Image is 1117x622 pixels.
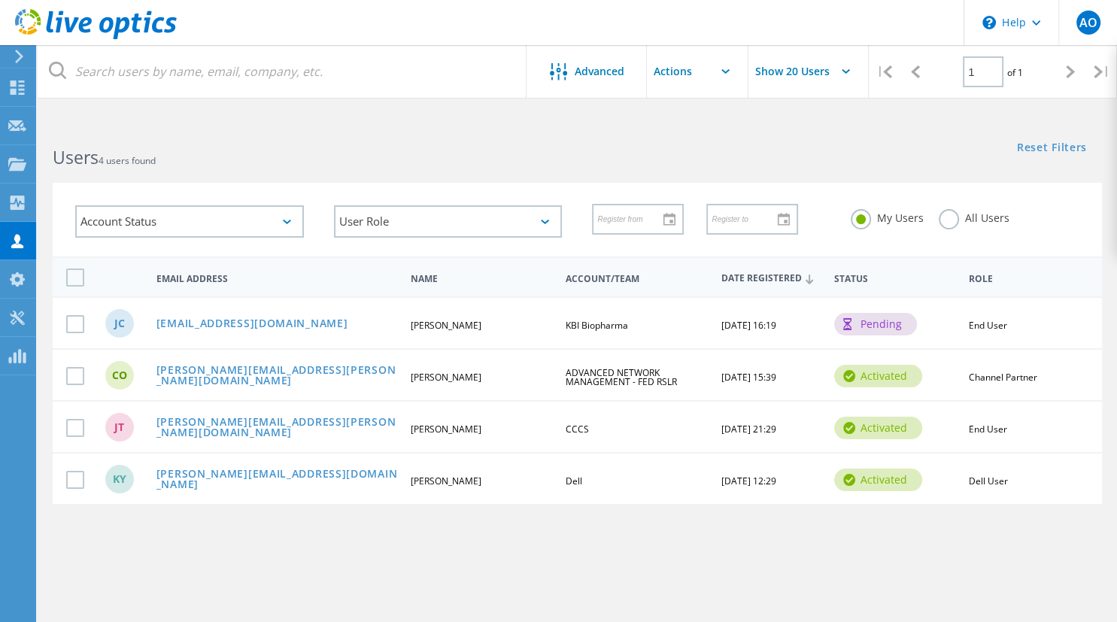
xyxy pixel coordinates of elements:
span: KY [113,474,126,484]
span: Role [968,275,1048,284]
span: ADVANCED NETWORK MANAGEMENT - FED RSLR [566,366,677,388]
a: [PERSON_NAME][EMAIL_ADDRESS][DOMAIN_NAME] [156,469,398,492]
a: [PERSON_NAME][EMAIL_ADDRESS][PERSON_NAME][DOMAIN_NAME] [156,417,398,440]
a: Live Optics Dashboard [15,32,177,42]
div: Account Status [75,205,304,238]
span: Dell [566,475,582,487]
div: | [1086,45,1117,99]
span: AO [1079,17,1097,29]
input: Register from [593,205,672,233]
a: [PERSON_NAME][EMAIL_ADDRESS][PERSON_NAME][DOMAIN_NAME] [156,365,398,388]
div: | [869,45,900,99]
span: JC [114,318,125,329]
span: End User [968,423,1006,435]
input: Search users by name, email, company, etc. [38,45,527,98]
span: CO [112,370,127,381]
span: KBI Biopharma [566,319,628,332]
svg: \n [982,16,996,29]
span: of 1 [1007,66,1023,79]
span: 4 users found [99,154,156,167]
input: Register to [708,205,786,233]
label: All Users [939,209,1009,223]
span: Email Address [156,275,398,284]
span: Account/Team [566,275,708,284]
span: [DATE] 15:39 [721,371,776,384]
span: [PERSON_NAME] [411,423,481,435]
label: My Users [851,209,924,223]
div: pending [834,313,917,335]
div: User Role [334,205,563,238]
span: JT [114,422,124,432]
span: CCCS [566,423,589,435]
span: Status [834,275,955,284]
span: End User [968,319,1006,332]
span: [DATE] 12:29 [721,475,776,487]
span: Channel Partner [968,371,1037,384]
span: Date Registered [721,274,821,284]
a: [EMAIL_ADDRESS][DOMAIN_NAME] [156,318,348,331]
span: Advanced [575,66,624,77]
span: [DATE] 21:29 [721,423,776,435]
div: activated [834,417,922,439]
div: activated [834,365,922,387]
a: Reset Filters [1017,142,1087,155]
span: [PERSON_NAME] [411,319,481,332]
span: Name [411,275,553,284]
span: [PERSON_NAME] [411,371,481,384]
div: activated [834,469,922,491]
span: [PERSON_NAME] [411,475,481,487]
span: Dell User [968,475,1007,487]
b: Users [53,145,99,169]
span: [DATE] 16:19 [721,319,776,332]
